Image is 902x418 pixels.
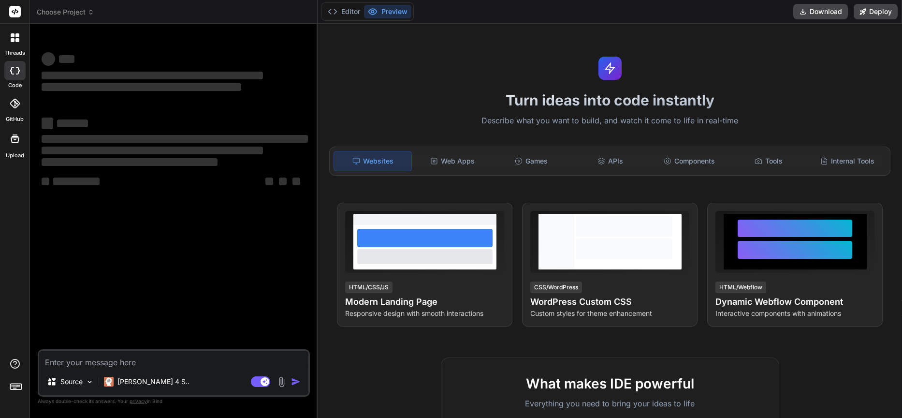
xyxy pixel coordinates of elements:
[42,52,55,66] span: ‌
[793,4,848,19] button: Download
[323,91,896,109] h1: Turn ideas into code instantly
[6,115,24,123] label: GitHub
[117,377,189,387] p: [PERSON_NAME] 4 S..
[42,135,308,143] span: ‌
[530,295,689,309] h4: WordPress Custom CSS
[730,151,807,171] div: Tools
[324,5,364,18] button: Editor
[854,4,898,19] button: Deploy
[323,115,896,127] p: Describe what you want to build, and watch it come to life in real-time
[53,178,100,185] span: ‌
[6,151,24,160] label: Upload
[345,309,504,318] p: Responsive design with smooth interactions
[279,178,287,185] span: ‌
[276,376,287,388] img: attachment
[42,118,53,129] span: ‌
[457,398,763,409] p: Everything you need to bring your ideas to life
[42,83,241,91] span: ‌
[457,373,763,394] h2: What makes IDE powerful
[59,55,74,63] span: ‌
[715,295,874,309] h4: Dynamic Webflow Component
[265,178,273,185] span: ‌
[38,397,310,406] p: Always double-check its answers. Your in Bind
[42,158,218,166] span: ‌
[345,282,393,293] div: HTML/CSS/JS
[60,377,83,387] p: Source
[809,151,887,171] div: Internal Tools
[715,309,874,318] p: Interactive components with animations
[37,7,94,17] span: Choose Project
[651,151,728,171] div: Components
[130,398,147,404] span: privacy
[42,72,263,79] span: ‌
[345,295,504,309] h4: Modern Landing Page
[530,282,582,293] div: CSS/WordPress
[291,377,301,387] img: icon
[4,49,25,57] label: threads
[292,178,300,185] span: ‌
[493,151,570,171] div: Games
[530,309,689,318] p: Custom styles for theme enhancement
[715,282,766,293] div: HTML/Webflow
[42,147,263,154] span: ‌
[104,377,114,387] img: Claude 4 Sonnet
[42,178,49,185] span: ‌
[8,81,22,90] label: code
[414,151,491,171] div: Web Apps
[364,5,411,18] button: Preview
[86,378,94,386] img: Pick Models
[334,151,412,171] div: Websites
[572,151,649,171] div: APIs
[57,119,88,127] span: ‌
